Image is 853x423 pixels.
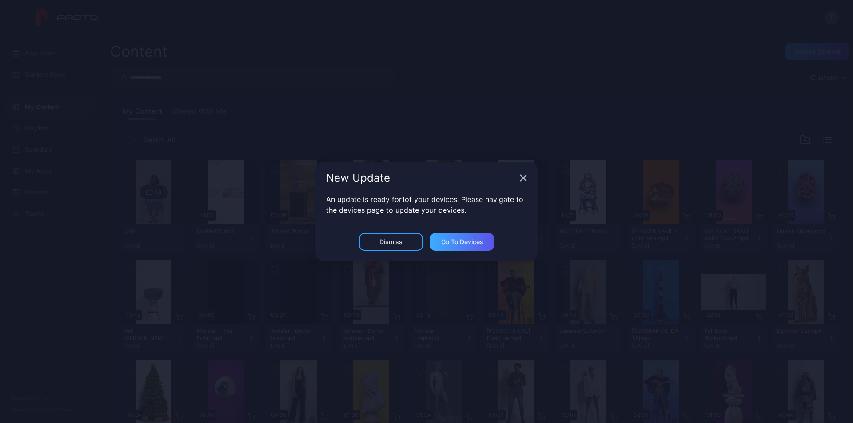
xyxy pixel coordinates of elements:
div: Dismiss [379,238,403,245]
p: An update is ready for 1 of your devices. Please navigate to the devices page to update your devi... [326,194,527,215]
div: New Update [326,173,516,183]
div: Go to devices [441,238,483,245]
button: Dismiss [359,233,423,251]
button: Go to devices [430,233,494,251]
